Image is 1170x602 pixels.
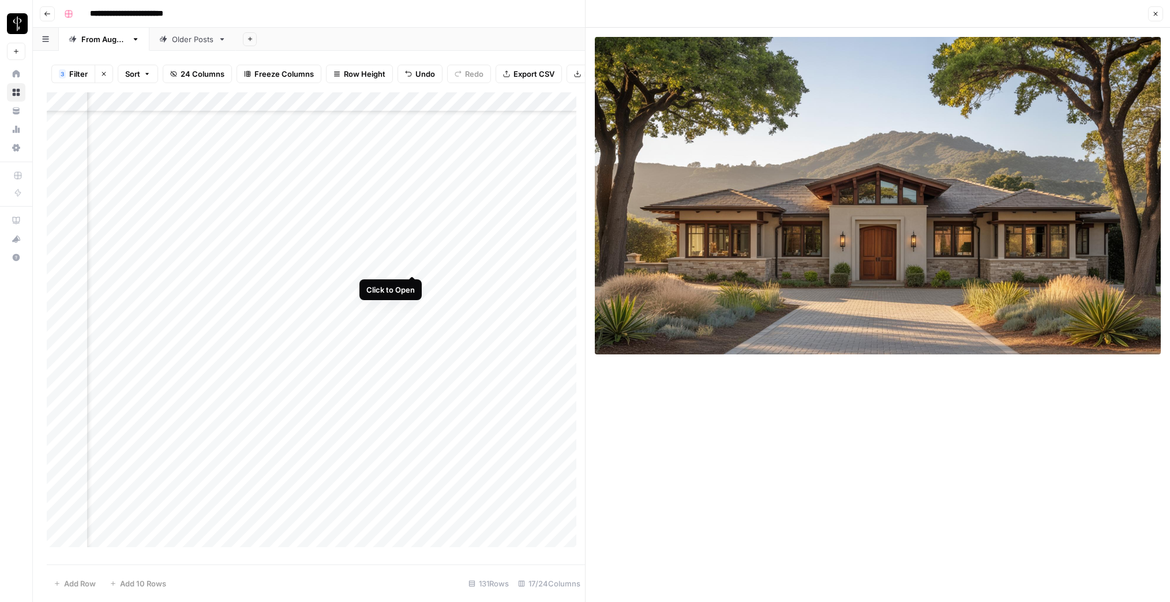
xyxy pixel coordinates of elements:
[326,65,393,83] button: Row Height
[344,68,385,80] span: Row Height
[172,33,213,45] div: Older Posts
[447,65,491,83] button: Redo
[366,284,415,296] div: Click to Open
[61,69,64,78] span: 3
[513,574,585,593] div: 17/24 Columns
[7,230,25,248] button: What's new?
[254,68,314,80] span: Freeze Columns
[103,574,173,593] button: Add 10 Rows
[7,65,25,83] a: Home
[163,65,232,83] button: 24 Columns
[7,13,28,34] img: LP Production Workloads Logo
[59,28,149,51] a: From [DATE]
[51,65,95,83] button: 3Filter
[465,68,483,80] span: Redo
[513,68,554,80] span: Export CSV
[81,33,127,45] div: From [DATE]
[415,68,435,80] span: Undo
[120,578,166,589] span: Add 10 Rows
[595,37,1161,354] img: Row/Cell
[125,68,140,80] span: Sort
[59,69,66,78] div: 3
[7,83,25,102] a: Browse
[64,578,96,589] span: Add Row
[47,574,103,593] button: Add Row
[7,139,25,157] a: Settings
[464,574,513,593] div: 131 Rows
[567,65,633,83] button: Import CSV
[7,120,25,139] a: Usage
[7,9,25,38] button: Workspace: LP Production Workloads
[181,68,224,80] span: 24 Columns
[7,102,25,120] a: Your Data
[7,248,25,267] button: Help + Support
[397,65,442,83] button: Undo
[149,28,236,51] a: Older Posts
[237,65,321,83] button: Freeze Columns
[496,65,562,83] button: Export CSV
[7,230,25,248] div: What's new?
[7,211,25,230] a: AirOps Academy
[69,68,88,80] span: Filter
[118,65,158,83] button: Sort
